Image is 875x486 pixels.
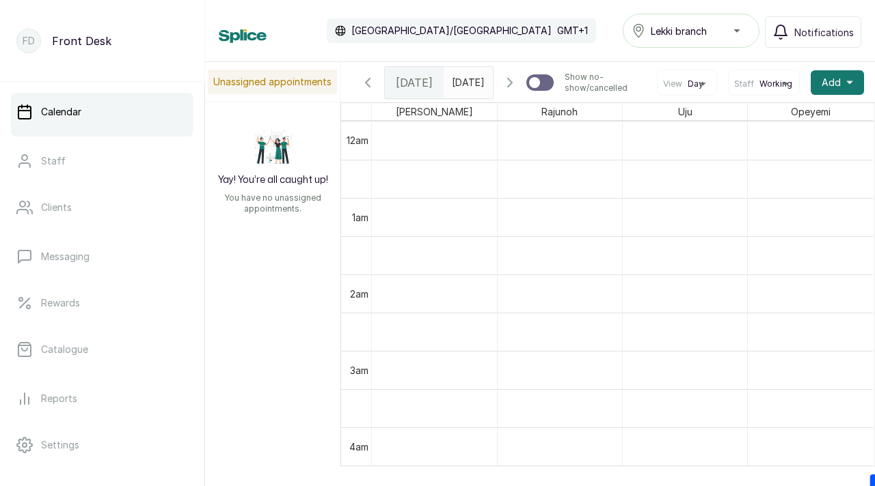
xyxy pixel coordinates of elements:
button: Add [811,70,864,95]
button: Lekki branch [623,14,759,48]
a: Messaging [11,238,193,276]
span: Day [688,78,703,89]
p: Unassigned appointments [208,70,337,94]
div: [DATE] [385,67,444,98]
a: Reports [11,380,193,418]
h2: Yay! You’re all caught up! [218,173,328,187]
a: Calendar [11,93,193,131]
a: Settings [11,426,193,464]
p: Clients [41,201,72,214]
div: 1am [349,210,371,225]
div: 4am [347,440,371,454]
a: Catalogue [11,330,193,369]
p: Show no-show/cancelled [565,72,646,94]
span: Uju [675,103,695,120]
button: StaffWorking [734,78,794,89]
a: Staff [11,142,193,180]
span: Notifications [794,25,854,40]
p: [GEOGRAPHIC_DATA]/[GEOGRAPHIC_DATA] [351,24,552,38]
p: Staff [41,154,66,168]
a: Clients [11,188,193,227]
div: 2am [347,287,371,301]
div: 3am [347,363,371,377]
button: ViewDay [663,78,711,89]
p: Reports [41,392,77,405]
span: Add [822,76,841,89]
span: Working [759,78,792,89]
p: GMT+1 [557,24,588,38]
p: Messaging [41,250,90,263]
button: Notifications [765,16,861,48]
p: Settings [41,438,79,452]
p: Front Desk [52,33,111,49]
span: Opeyemi [788,103,833,120]
p: Rewards [41,296,80,310]
span: Staff [734,78,754,89]
span: Lekki branch [651,24,707,38]
a: Rewards [11,284,193,322]
p: Catalogue [41,343,88,356]
p: Calendar [41,105,81,119]
span: Rajunoh [539,103,580,120]
span: [DATE] [396,74,433,91]
span: [PERSON_NAME] [393,103,476,120]
div: 12am [344,133,371,147]
span: View [663,78,682,89]
p: FD [23,34,35,48]
p: You have no unassigned appointments. [213,192,332,214]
